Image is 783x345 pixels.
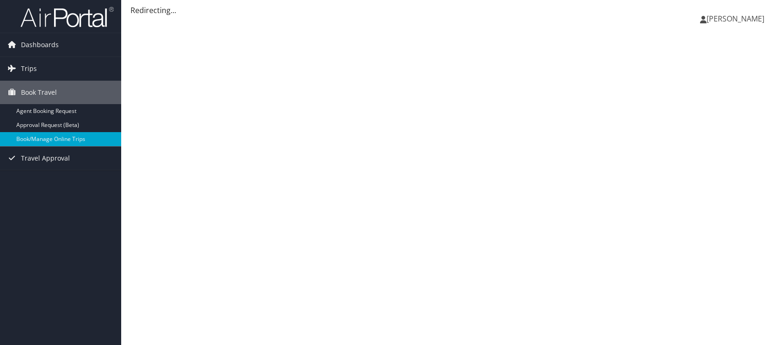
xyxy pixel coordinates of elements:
[21,6,114,28] img: airportal-logo.png
[21,147,70,170] span: Travel Approval
[700,5,774,33] a: [PERSON_NAME]
[130,5,774,16] div: Redirecting...
[21,57,37,80] span: Trips
[707,14,764,24] span: [PERSON_NAME]
[21,33,59,56] span: Dashboards
[21,81,57,104] span: Book Travel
